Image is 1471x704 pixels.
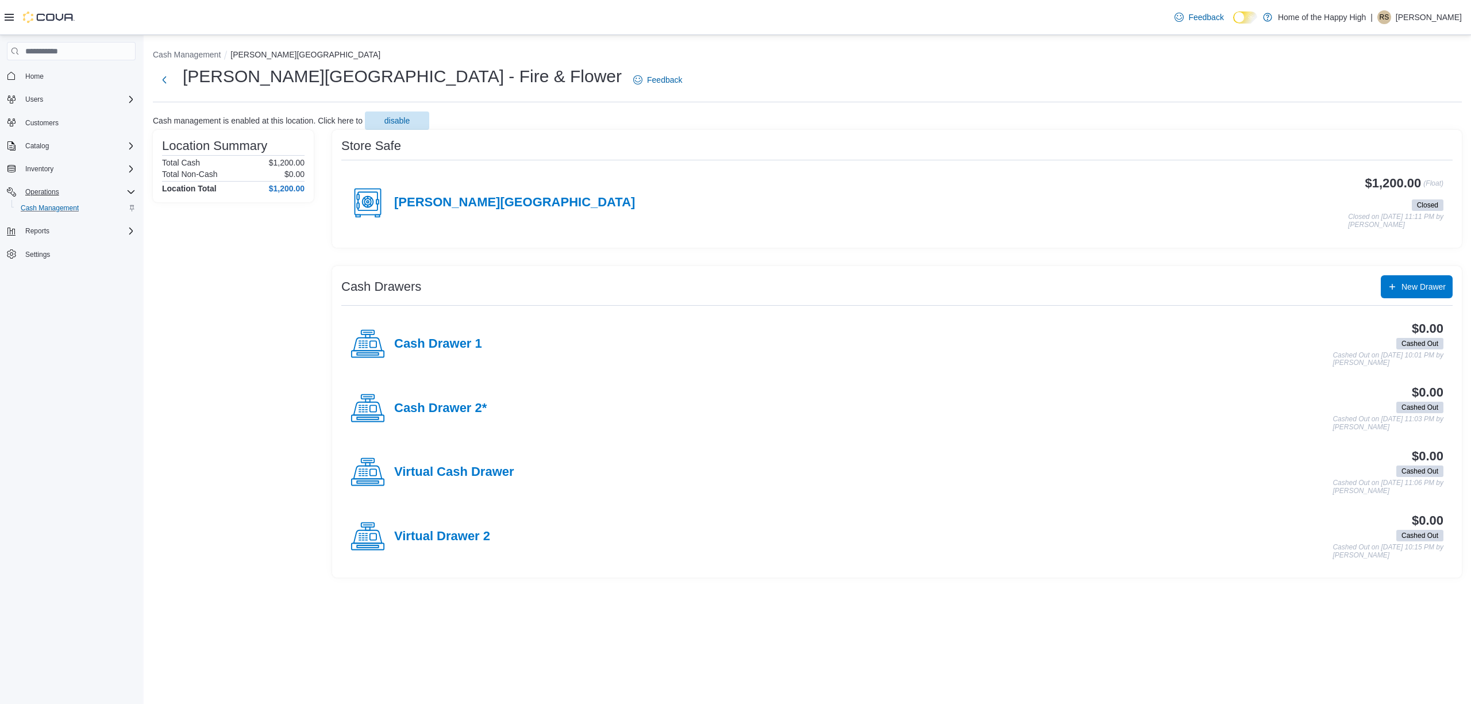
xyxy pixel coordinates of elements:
h3: Location Summary [162,139,267,153]
span: disable [384,115,410,126]
span: Users [25,95,43,104]
nav: An example of EuiBreadcrumbs [153,49,1462,63]
a: Feedback [1170,6,1228,29]
span: Cashed Out [1401,338,1438,349]
span: Cashed Out [1401,530,1438,541]
button: Customers [2,114,140,131]
h3: $0.00 [1412,386,1443,399]
nav: Complex example [7,63,136,293]
button: Cash Management [11,200,140,216]
p: | [1370,10,1373,24]
h3: $1,200.00 [1365,176,1422,190]
div: Rachel Snelgrove [1377,10,1391,24]
span: Cash Management [16,201,136,215]
span: Cashed Out [1396,402,1443,413]
span: Feedback [647,74,682,86]
h4: Virtual Drawer 2 [394,529,490,544]
span: Users [21,93,136,106]
a: Home [21,70,48,83]
span: Feedback [1188,11,1223,23]
button: disable [365,111,429,130]
span: Reports [25,226,49,236]
button: Cash Management [153,50,221,59]
span: Cash Management [21,203,79,213]
p: $0.00 [284,170,305,179]
span: Settings [25,250,50,259]
p: Cashed Out on [DATE] 10:01 PM by [PERSON_NAME] [1333,352,1443,367]
input: Dark Mode [1233,11,1257,24]
p: Cashed Out on [DATE] 11:03 PM by [PERSON_NAME] [1333,416,1443,431]
h3: $0.00 [1412,322,1443,336]
span: Inventory [21,162,136,176]
h4: [PERSON_NAME][GEOGRAPHIC_DATA] [394,195,635,210]
p: $1,200.00 [269,158,305,167]
span: Cashed Out [1401,466,1438,476]
button: Reports [2,223,140,239]
button: New Drawer [1381,275,1453,298]
span: Home [21,68,136,83]
button: Users [2,91,140,107]
img: Cova [23,11,75,23]
button: Inventory [2,161,140,177]
h6: Total Cash [162,158,200,167]
h4: Cash Drawer 2* [394,401,487,416]
span: Reports [21,224,136,238]
h4: Cash Drawer 1 [394,337,482,352]
button: Reports [21,224,54,238]
p: Closed on [DATE] 11:11 PM by [PERSON_NAME] [1348,213,1443,229]
span: Cashed Out [1396,338,1443,349]
h1: [PERSON_NAME][GEOGRAPHIC_DATA] - Fire & Flower [183,65,622,88]
a: Feedback [629,68,687,91]
p: [PERSON_NAME] [1396,10,1462,24]
h4: Location Total [162,184,217,193]
span: Catalog [21,139,136,153]
p: Cashed Out on [DATE] 10:15 PM by [PERSON_NAME] [1333,544,1443,559]
span: Cashed Out [1396,530,1443,541]
button: Catalog [21,139,53,153]
button: Next [153,68,176,91]
h3: Cash Drawers [341,280,421,294]
button: Catalog [2,138,140,154]
button: Home [2,67,140,84]
p: Cashed Out on [DATE] 11:06 PM by [PERSON_NAME] [1333,479,1443,495]
span: New Drawer [1401,281,1446,293]
span: Cashed Out [1396,466,1443,477]
span: Customers [25,118,59,128]
h4: $1,200.00 [269,184,305,193]
h6: Total Non-Cash [162,170,218,179]
span: Closed [1412,199,1443,211]
button: [PERSON_NAME][GEOGRAPHIC_DATA] [230,50,380,59]
span: Closed [1417,200,1438,210]
span: RS [1380,10,1389,24]
span: Home [25,72,44,81]
button: Operations [21,185,64,199]
span: Inventory [25,164,53,174]
span: Settings [21,247,136,261]
h3: $0.00 [1412,514,1443,528]
h4: Virtual Cash Drawer [394,465,514,480]
span: Catalog [25,141,49,151]
h3: Store Safe [341,139,401,153]
p: (Float) [1423,176,1443,197]
p: Cash management is enabled at this location. Click here to [153,116,363,125]
a: Cash Management [16,201,83,215]
a: Customers [21,116,63,130]
h3: $0.00 [1412,449,1443,463]
button: Operations [2,184,140,200]
button: Settings [2,246,140,263]
span: Operations [25,187,59,197]
button: Users [21,93,48,106]
span: Cashed Out [1401,402,1438,413]
button: Inventory [21,162,58,176]
p: Home of the Happy High [1278,10,1366,24]
span: Customers [21,116,136,130]
a: Settings [21,248,55,261]
span: Operations [21,185,136,199]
